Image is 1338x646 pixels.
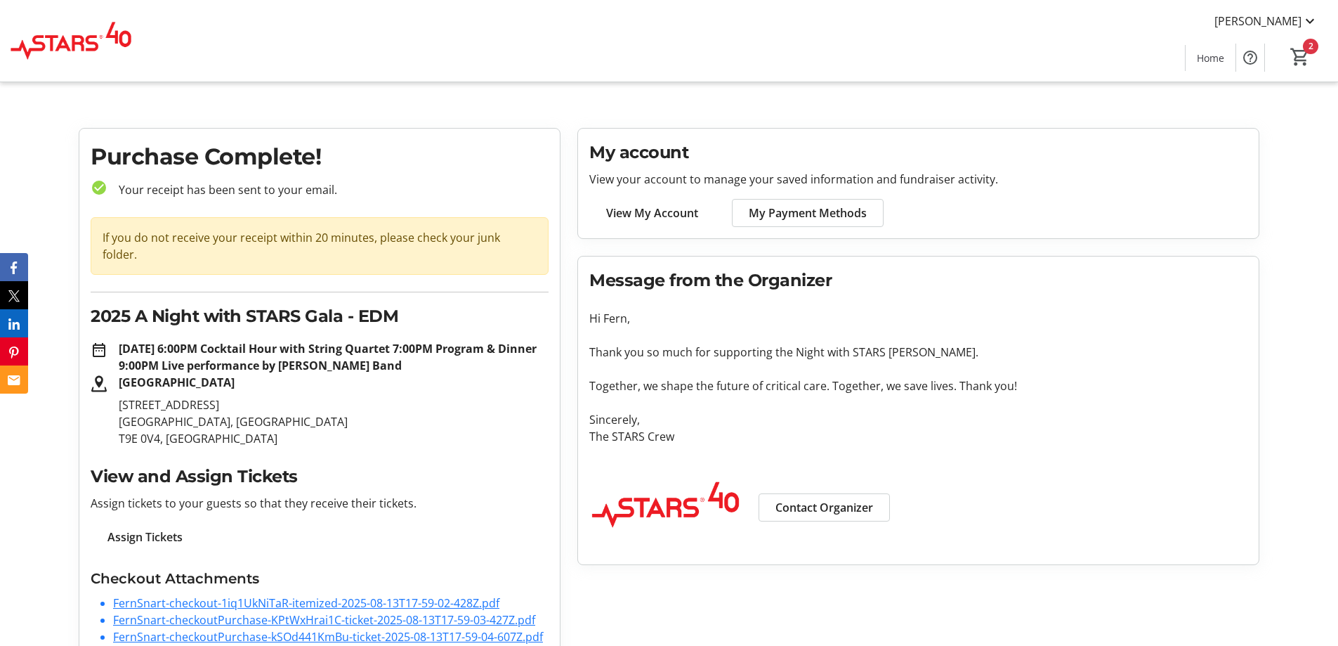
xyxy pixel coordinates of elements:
a: Assign Tickets [91,523,199,551]
button: Help [1236,44,1264,72]
mat-icon: check_circle [91,179,107,196]
a: FernSnart-checkoutPurchase-kSOd441KmBu-ticket-2025-08-13T17-59-04-607Z.pdf [113,629,543,645]
h2: View and Assign Tickets [91,464,549,489]
p: Assign tickets to your guests so that they receive their tickets. [91,495,549,512]
mat-icon: date_range [91,342,107,358]
button: Cart [1287,44,1313,70]
h3: Checkout Attachments [91,568,549,589]
p: Your receipt has been sent to your email. [107,181,549,198]
span: Home [1197,51,1224,65]
h2: My account [589,140,1247,165]
p: Thank you so much for supporting the Night with STARS [PERSON_NAME]. [589,344,1247,361]
strong: [GEOGRAPHIC_DATA] [119,375,235,390]
p: The STARS Crew [589,428,1247,445]
button: [PERSON_NAME] [1203,10,1330,32]
img: STARS logo [589,462,741,548]
span: View My Account [606,205,698,221]
span: Contact Organizer [775,499,873,516]
img: STARS's Logo [8,6,133,76]
span: Assign Tickets [107,529,183,545]
strong: [DATE] 6:00PM Cocktail Hour with String Quartet 7:00PM Program & Dinner 9:00PM Live performance b... [119,341,537,373]
p: Hi Fern, [589,310,1247,327]
a: My Payment Methods [732,199,884,227]
h2: 2025 A Night with STARS Gala - EDM [91,304,549,329]
p: Together, we shape the future of critical care. Together, we save lives. Thank you! [589,377,1247,394]
div: If you do not receive your receipt within 20 minutes, please check your junk folder. [91,217,549,275]
a: Contact Organizer [759,493,890,522]
p: [STREET_ADDRESS] [GEOGRAPHIC_DATA], [GEOGRAPHIC_DATA] T9E 0V4, [GEOGRAPHIC_DATA] [119,396,549,447]
a: FernSnart-checkoutPurchase-KPtWxHrai1C-ticket-2025-08-13T17-59-03-427Z.pdf [113,612,535,628]
span: [PERSON_NAME] [1214,13,1301,30]
span: My Payment Methods [749,205,867,221]
p: View your account to manage your saved information and fundraiser activity. [589,171,1247,188]
h2: Message from the Organizer [589,268,1247,293]
a: View My Account [589,199,715,227]
h1: Purchase Complete! [91,140,549,174]
a: FernSnart-checkout-1iq1UkNiTaR-itemized-2025-08-13T17-59-02-428Z.pdf [113,595,499,611]
a: Home [1186,45,1235,71]
p: Sincerely, [589,411,1247,428]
